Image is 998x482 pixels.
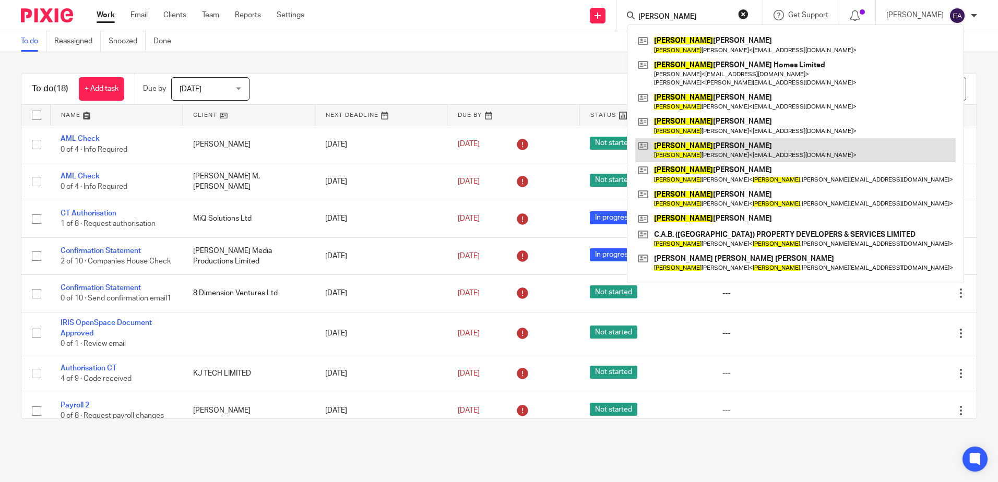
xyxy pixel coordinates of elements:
[32,83,68,94] h1: To do
[458,141,480,148] span: [DATE]
[183,237,315,274] td: [PERSON_NAME] Media Productions Limited
[61,146,127,153] span: 0 of 4 · Info Required
[458,370,480,377] span: [DATE]
[590,285,637,298] span: Not started
[722,328,834,339] div: ---
[61,183,127,190] span: 0 of 4 · Info Required
[590,403,637,416] span: Not started
[61,295,171,303] span: 0 of 10 · Send confirmation email1
[97,10,115,20] a: Work
[61,365,116,372] a: Authorisation CT
[315,355,447,392] td: [DATE]
[590,366,637,379] span: Not started
[61,375,132,382] span: 4 of 9 · Code received
[949,7,966,24] img: svg%3E
[61,413,164,420] span: 0 of 8 · Request payroll changes
[315,392,447,429] td: [DATE]
[61,319,152,337] a: IRIS OpenSpace Document Approved
[183,392,315,429] td: [PERSON_NAME]
[590,137,637,150] span: Not started
[61,258,171,265] span: 2 of 10 · Companies House Check
[637,13,731,22] input: Search
[315,237,447,274] td: [DATE]
[590,211,637,224] span: In progress
[163,10,186,20] a: Clients
[183,355,315,392] td: KJ TECH LIMITED
[61,135,100,142] a: AML Check
[79,77,124,101] a: + Add task
[183,163,315,200] td: [PERSON_NAME] M, [PERSON_NAME]
[235,10,261,20] a: Reports
[315,275,447,312] td: [DATE]
[315,126,447,163] td: [DATE]
[458,178,480,185] span: [DATE]
[590,174,637,187] span: Not started
[315,163,447,200] td: [DATE]
[21,31,46,52] a: To do
[153,31,179,52] a: Done
[458,330,480,337] span: [DATE]
[722,368,834,379] div: ---
[61,221,156,228] span: 1 of 8 · Request authorisation
[590,326,637,339] span: Not started
[458,407,480,414] span: [DATE]
[183,200,315,237] td: MiQ Solutions Ltd
[61,247,141,255] a: Confirmation Statement
[54,85,68,93] span: (18)
[315,200,447,237] td: [DATE]
[590,248,637,261] span: In progress
[61,210,116,217] a: CT Authorisation
[130,10,148,20] a: Email
[183,126,315,163] td: [PERSON_NAME]
[180,86,201,93] span: [DATE]
[21,8,73,22] img: Pixie
[458,252,480,260] span: [DATE]
[61,341,126,348] span: 0 of 1 · Review email
[183,275,315,312] td: 8 Dimension Ventures Ltd
[738,9,748,19] button: Clear
[61,402,89,409] a: Payroll 2
[886,10,944,20] p: [PERSON_NAME]
[202,10,219,20] a: Team
[315,312,447,355] td: [DATE]
[109,31,146,52] a: Snoozed
[277,10,304,20] a: Settings
[61,284,141,292] a: Confirmation Statement
[61,173,100,180] a: AML Check
[54,31,101,52] a: Reassigned
[458,215,480,222] span: [DATE]
[143,83,166,94] p: Due by
[458,290,480,297] span: [DATE]
[722,288,834,298] div: ---
[722,405,834,416] div: ---
[788,11,828,19] span: Get Support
